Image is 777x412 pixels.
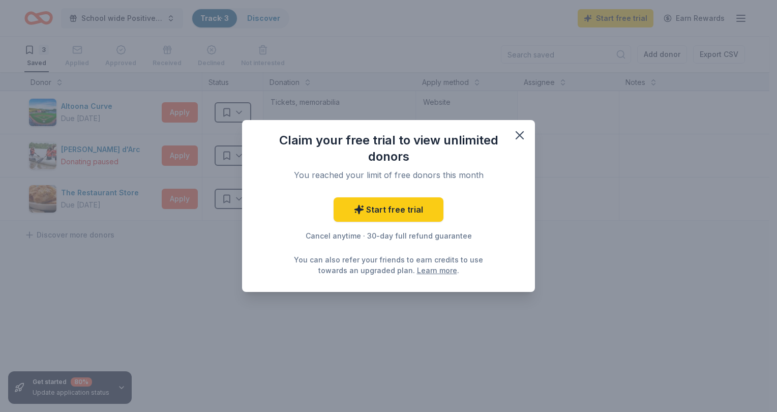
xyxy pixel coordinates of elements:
[262,230,515,242] div: Cancel anytime · 30-day full refund guarantee
[291,254,486,276] div: You can also refer your friends to earn credits to use towards an upgraded plan. .
[275,169,502,181] div: You reached your limit of free donors this month
[334,197,443,222] a: Start free trial
[417,265,457,276] a: Learn more
[262,132,515,165] div: Claim your free trial to view unlimited donors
